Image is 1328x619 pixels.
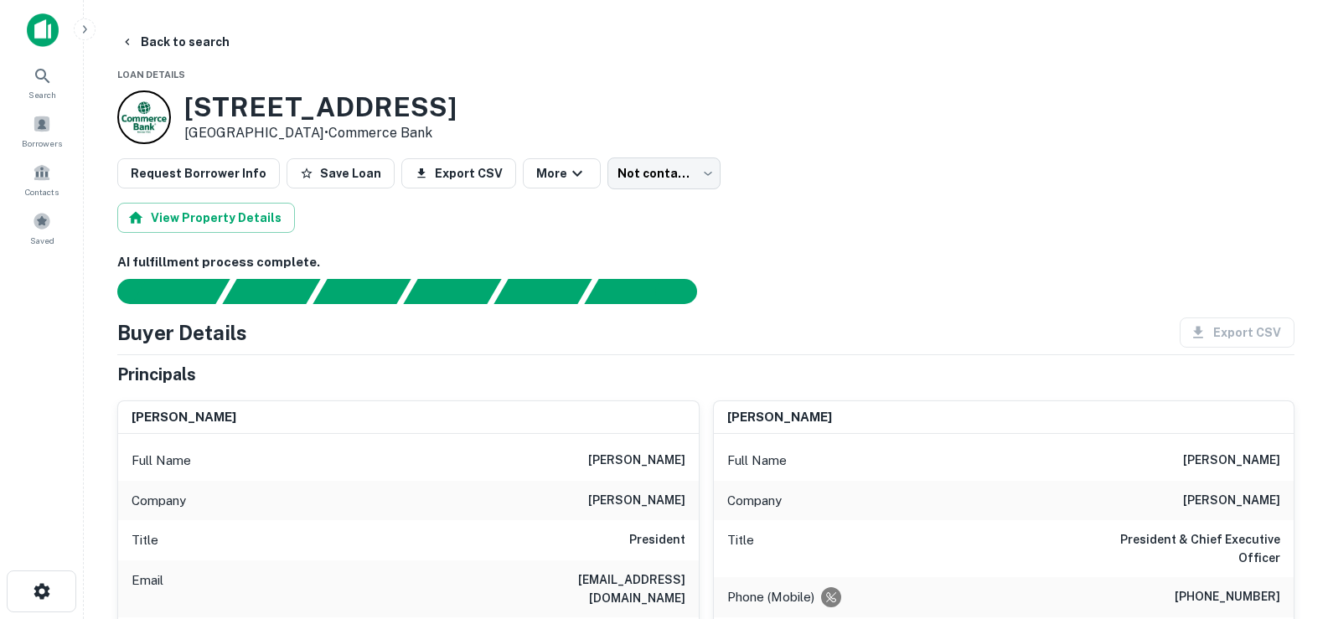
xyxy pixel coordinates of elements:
p: Phone (Mobile) [727,587,814,607]
p: Full Name [727,451,787,471]
p: Company [132,491,186,511]
p: Title [727,530,754,567]
p: Email [132,570,163,607]
h6: President & Chief Executive Officer [1079,530,1280,567]
div: Documents found, AI parsing details... [313,279,411,304]
span: Borrowers [22,137,62,150]
a: Search [5,59,79,105]
div: AI fulfillment process complete. [585,279,717,304]
h6: [PERSON_NAME] [1183,491,1280,511]
h4: Buyer Details [117,317,247,348]
div: Principals found, still searching for contact information. This may take time... [493,279,592,304]
a: Saved [5,205,79,250]
button: More [523,158,601,188]
div: Sending borrower request to AI... [97,279,223,304]
img: capitalize-icon.png [27,13,59,47]
a: Contacts [5,157,79,202]
span: Search [28,88,56,101]
h6: [PERSON_NAME] [588,491,685,511]
button: Export CSV [401,158,516,188]
button: Request Borrower Info [117,158,280,188]
h6: [PERSON_NAME] [132,408,236,427]
div: Your request is received and processing... [222,279,320,304]
h6: [PERSON_NAME] [727,408,832,427]
span: Contacts [25,185,59,199]
p: Company [727,491,782,511]
h6: President [629,530,685,550]
span: Loan Details [117,70,185,80]
h3: [STREET_ADDRESS] [184,91,457,123]
div: Requests to not be contacted at this number [821,587,841,607]
a: Borrowers [5,108,79,153]
h6: AI fulfillment process complete. [117,253,1294,272]
p: [GEOGRAPHIC_DATA] • [184,123,457,143]
div: Principals found, AI now looking for contact information... [403,279,501,304]
p: Title [132,530,158,550]
iframe: Chat Widget [1244,485,1328,565]
h6: [PERSON_NAME] [1183,451,1280,471]
button: View Property Details [117,203,295,233]
h5: Principals [117,362,196,387]
h6: [PERSON_NAME] [588,451,685,471]
p: Full Name [132,451,191,471]
a: Commerce Bank [328,125,432,141]
span: Saved [30,234,54,247]
button: Save Loan [287,158,395,188]
div: Not contacted [607,157,721,189]
h6: [PHONE_NUMBER] [1175,587,1280,607]
h6: [EMAIL_ADDRESS][DOMAIN_NAME] [484,570,685,607]
button: Back to search [114,27,236,57]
